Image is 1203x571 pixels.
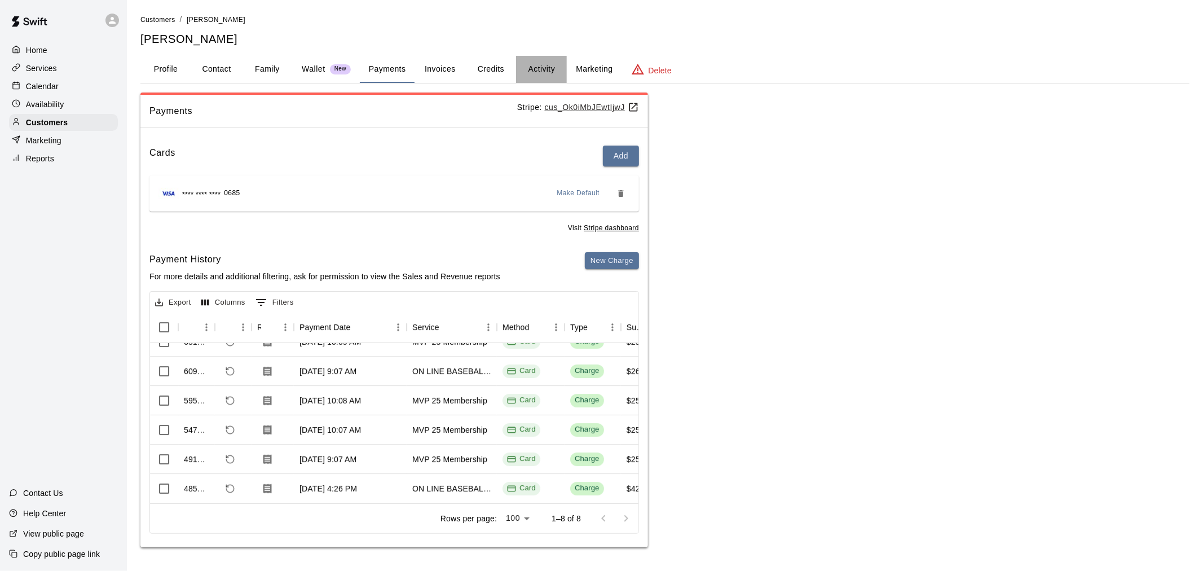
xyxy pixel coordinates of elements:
[149,252,500,267] h6: Payment History
[627,366,651,377] div: $26.00
[184,454,209,465] div: 491424
[26,99,64,110] p: Availability
[9,150,118,167] a: Reports
[604,319,621,336] button: Menu
[568,223,639,234] span: Visit
[140,15,175,24] a: Customers
[565,311,621,343] div: Type
[299,395,361,406] div: May 16, 2025, 10:08 AM
[575,395,600,406] div: Charge
[440,513,497,524] p: Rows per page:
[9,114,118,131] a: Customers
[253,293,297,311] button: Show filters
[261,319,277,335] button: Sort
[140,16,175,24] span: Customers
[507,395,536,406] div: Card
[252,311,294,343] div: Receipt
[224,188,240,199] span: 0685
[584,224,639,232] a: You don't have the permission to visit the Stripe dashboard
[235,319,252,336] button: Menu
[439,319,455,335] button: Sort
[507,454,536,464] div: Card
[575,424,600,435] div: Charge
[507,483,536,494] div: Card
[180,14,182,25] li: /
[26,153,54,164] p: Reports
[178,311,215,343] div: Id
[152,294,194,311] button: Export
[575,366,600,376] div: Charge
[9,132,118,149] a: Marketing
[627,311,645,343] div: Subtotal
[517,102,639,113] p: Stripe:
[221,391,240,410] span: Refund payment
[9,78,118,95] a: Calendar
[412,311,439,343] div: Service
[9,96,118,113] a: Availability
[221,420,240,440] span: Refund payment
[221,479,240,498] span: Refund payment
[507,424,536,435] div: Card
[140,32,1189,47] h5: [PERSON_NAME]
[552,513,581,524] p: 1–8 of 8
[516,56,567,83] button: Activity
[257,311,261,343] div: Receipt
[553,185,605,203] button: Make Default
[545,103,639,112] a: cus_Ok0iMbJEwtIjwJ
[412,395,487,406] div: MVP 25 Membership
[330,65,351,73] span: New
[507,366,536,376] div: Card
[299,454,356,465] div: Mar 16, 2025, 9:07 AM
[158,188,179,199] img: Credit card brand logo
[302,63,325,75] p: Wallet
[149,271,500,282] p: For more details and additional filtering, ask for permission to view the Sales and Revenue reports
[465,56,516,83] button: Credits
[557,188,600,199] span: Make Default
[299,424,361,436] div: Apr 16, 2025, 10:07 AM
[198,319,215,336] button: Menu
[627,454,651,465] div: $25.00
[584,224,639,232] u: Stripe dashboard
[548,319,565,336] button: Menu
[9,42,118,59] a: Home
[23,548,100,560] p: Copy public page link
[360,56,415,83] button: Payments
[412,483,491,494] div: ON LINE BASEBALL Tunnel 7-9 Rental
[575,454,600,464] div: Charge
[184,366,209,377] div: 609457
[191,56,242,83] button: Contact
[140,14,1189,26] nav: breadcrumb
[627,395,651,406] div: $25.00
[390,319,407,336] button: Menu
[412,454,487,465] div: MVP 25 Membership
[412,366,491,377] div: ON LINE BASEBALL Tunnel 1-6 Rental
[588,319,603,335] button: Sort
[570,311,588,343] div: Type
[257,390,277,411] button: Download Receipt
[26,135,61,146] p: Marketing
[257,420,277,440] button: Download Receipt
[149,146,175,166] h6: Cards
[575,483,600,494] div: Charge
[603,146,639,166] button: Add
[184,319,200,335] button: Sort
[221,362,240,381] span: Refund payment
[501,510,534,526] div: 100
[480,319,497,336] button: Menu
[199,294,248,311] button: Select columns
[649,65,672,76] p: Delete
[221,450,240,469] span: Refund payment
[503,311,530,343] div: Method
[149,104,517,118] span: Payments
[257,361,277,381] button: Download Receipt
[184,483,209,494] div: 485300
[23,528,84,539] p: View public page
[26,117,68,128] p: Customers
